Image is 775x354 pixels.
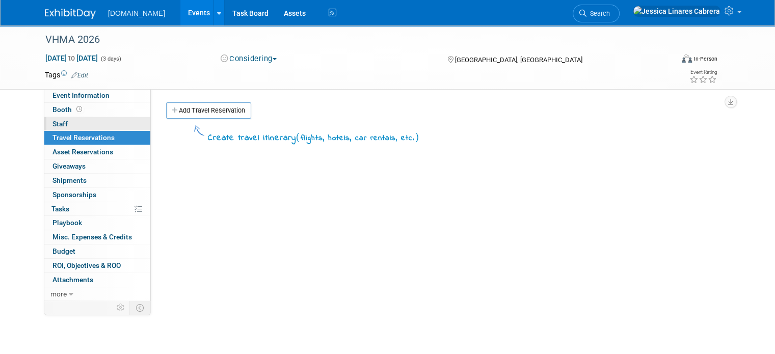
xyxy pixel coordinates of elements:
a: Asset Reservations [44,145,150,159]
span: Travel Reservations [52,133,115,142]
a: Attachments [44,273,150,287]
div: VHMA 2026 [42,31,660,49]
td: Personalize Event Tab Strip [112,301,130,314]
div: Event Format [618,53,717,68]
span: [DATE] [DATE] [45,53,98,63]
span: flights, hotels, car rentals, etc. [301,132,415,144]
a: Staff [44,117,150,131]
a: more [44,287,150,301]
a: Event Information [44,89,150,102]
div: Event Rating [689,70,717,75]
span: Event Information [52,91,110,99]
span: Budget [52,247,75,255]
span: Asset Reservations [52,148,113,156]
button: Considering [217,53,281,64]
a: Search [573,5,620,22]
span: ( [296,132,301,142]
img: ExhibitDay [45,9,96,19]
div: In-Person [693,55,717,63]
span: Shipments [52,176,87,184]
span: Booth not reserved yet [74,105,84,113]
a: Sponsorships [44,188,150,202]
span: Sponsorships [52,190,96,199]
span: (3 days) [100,56,121,62]
span: Staff [52,120,68,128]
a: Playbook [44,216,150,230]
span: Playbook [52,219,82,227]
span: Tasks [51,205,69,213]
span: Attachments [52,276,93,284]
span: to [67,54,76,62]
span: ROI, Objectives & ROO [52,261,121,269]
span: [DOMAIN_NAME] [108,9,165,17]
a: Booth [44,103,150,117]
td: Toggle Event Tabs [130,301,151,314]
a: Giveaways [44,159,150,173]
a: ROI, Objectives & ROO [44,259,150,273]
a: Budget [44,244,150,258]
span: [GEOGRAPHIC_DATA], [GEOGRAPHIC_DATA] [455,56,582,64]
a: Add Travel Reservation [166,102,251,119]
a: Shipments [44,174,150,187]
a: Tasks [44,202,150,216]
span: Misc. Expenses & Credits [52,233,132,241]
span: Booth [52,105,84,114]
span: ) [415,132,419,142]
img: Jessica Linares Cabrera [633,6,720,17]
td: Tags [45,70,88,80]
a: Edit [71,72,88,79]
span: more [50,290,67,298]
a: Misc. Expenses & Credits [44,230,150,244]
span: Giveaways [52,162,86,170]
span: Search [586,10,610,17]
img: Format-Inperson.png [682,55,692,63]
div: Create travel itinerary [208,131,419,145]
a: Travel Reservations [44,131,150,145]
